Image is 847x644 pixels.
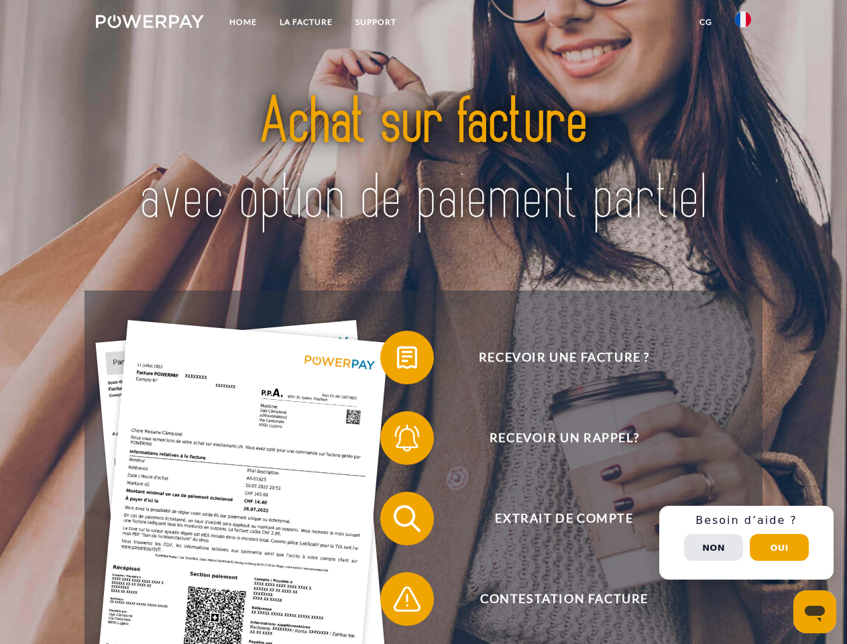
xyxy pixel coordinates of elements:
a: Support [344,10,408,34]
button: Oui [750,534,809,561]
button: Contestation Facture [380,572,729,626]
button: Recevoir une facture ? [380,331,729,384]
button: Recevoir un rappel? [380,411,729,465]
div: Schnellhilfe [659,506,834,580]
img: qb_search.svg [390,502,424,535]
a: CG [688,10,724,34]
span: Recevoir une facture ? [400,331,728,384]
a: LA FACTURE [268,10,344,34]
img: logo-powerpay-white.svg [96,15,204,28]
span: Contestation Facture [400,572,728,626]
span: Recevoir un rappel? [400,411,728,465]
button: Extrait de compte [380,492,729,545]
span: Extrait de compte [400,492,728,545]
img: title-powerpay_fr.svg [128,64,719,257]
iframe: Bouton de lancement de la fenêtre de messagerie [793,590,836,633]
img: qb_bell.svg [390,421,424,455]
img: qb_bill.svg [390,341,424,374]
button: Non [684,534,743,561]
img: fr [735,11,751,28]
a: Home [218,10,268,34]
h3: Besoin d’aide ? [667,514,826,527]
img: qb_warning.svg [390,582,424,616]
